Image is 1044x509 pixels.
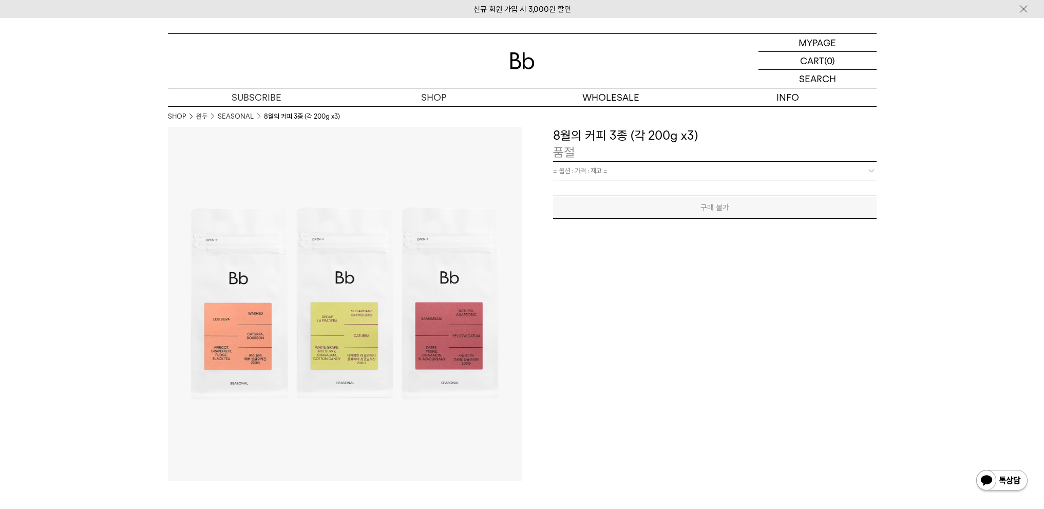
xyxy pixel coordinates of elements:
p: WHOLESALE [522,88,699,106]
a: CART (0) [758,52,877,70]
li: 8월의 커피 3종 (각 200g x3) [264,111,340,122]
a: SHOP [168,111,186,122]
a: MYPAGE [758,34,877,52]
a: 원두 [196,111,207,122]
p: MYPAGE [799,34,836,51]
img: 8월의 커피 3종 (각 200g x3) [168,127,522,481]
p: INFO [699,88,877,106]
p: 품절 [553,144,575,161]
a: SUBSCRIBE [168,88,345,106]
p: SEARCH [799,70,836,88]
span: = 옵션 : 가격 : 재고 = [553,162,608,180]
img: 카카오톡 채널 1:1 채팅 버튼 [975,469,1029,494]
a: SEASONAL [218,111,254,122]
a: 신규 회원 가입 시 3,000원 할인 [473,5,571,14]
h3: 8월의 커피 3종 (각 200g x3) [553,127,877,144]
button: 구매 불가 [553,196,877,219]
a: SHOP [345,88,522,106]
img: 로고 [510,52,535,69]
p: CART [800,52,824,69]
p: (0) [824,52,835,69]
